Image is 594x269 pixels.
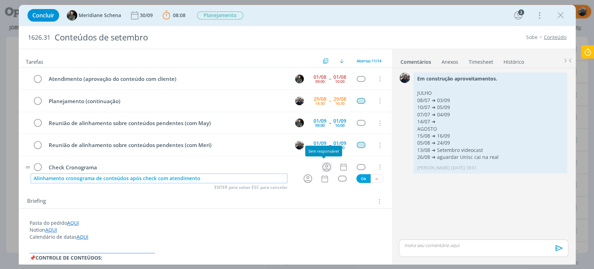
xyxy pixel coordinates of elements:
div: Anexos [442,59,458,66]
div: 30/09 [140,13,154,18]
span: -- [329,76,331,81]
button: M [294,140,305,150]
div: dialog [19,5,576,264]
span: Planejamento [197,11,243,20]
div: Conteúdos de setembro [52,29,339,46]
div: 3 [518,9,524,15]
div: 01/09 [333,141,346,146]
span: 08:08 [173,12,185,18]
button: M [294,95,305,106]
p: [PERSON_NAME] [417,165,450,171]
p: 14/07 ➜ [417,118,564,125]
div: Planejamento (continuação) [46,97,289,106]
div: 01/08 [314,75,326,79]
button: Planejamento [197,11,244,20]
div: Atendimento (aprovação do conteúdo com cliente) [46,75,289,83]
span: 1626.31 [28,34,50,41]
button: 08:08 [161,10,187,21]
img: M [295,97,304,105]
div: 01/09 [333,118,346,123]
button: Concluir [27,9,59,22]
div: 10:00 [335,79,344,83]
p: 15/08 ➜ 16/09 [417,132,564,139]
div: 29/08 [333,97,346,101]
span: -- [329,143,331,147]
p: Calendário de datas [30,233,381,240]
div: 01/08 [333,75,346,79]
img: M [399,72,410,83]
div: Reunião de alinhamento sobre conteúdos pendentes (com Meri) [46,141,289,149]
p: 07/07 ➜ 04/09 [417,111,564,118]
span: Abertas 11/14 [357,58,381,63]
a: Histórico [503,55,524,66]
p: Notion [30,226,381,233]
span: Meridiane Schena [79,13,121,18]
div: 14:30 [315,101,325,105]
div: Sem responsável [305,146,342,156]
img: M [295,141,304,149]
span: -- [329,98,331,103]
p: AGOSTO [417,125,564,132]
a: Sobe [526,34,538,40]
button: Ok [356,174,371,183]
div: 01/09 [314,141,326,146]
a: AQUI [77,233,88,240]
img: M [295,118,304,127]
span: -- [329,121,331,125]
button: MMeridiane Schena [67,10,121,21]
div: 09:00 [315,79,325,83]
p: JULHO [417,90,564,97]
a: AQUI [45,226,57,233]
strong: Em construção aproveitamentos. [417,75,497,82]
p: 13/08 ➜ Setembro videocast [417,147,564,154]
img: M [295,75,304,83]
span: [DATE] 18:01 [451,165,476,171]
img: M [67,10,77,21]
div: Reunião de alinhamento sobre conteúdos pendentes (com May) [46,119,289,128]
div: 01/09 [314,118,326,123]
strong: CONTROLE DE CONTEÚDOS: [35,254,102,261]
div: 10:00 [335,123,344,127]
img: drag-icon.svg [25,166,30,168]
p: 📌 [30,254,381,261]
a: Comentários [400,55,431,66]
div: Check Cronograma [46,163,316,172]
span: Tarefas [26,57,43,65]
button: M [294,118,305,128]
p: 05/08 ➜ 24/09 [417,139,564,146]
div: 29/08 [314,97,326,101]
p: 08/07 ➜ 03/09 [417,97,564,104]
p: Pasta do pedido [30,220,381,226]
div: 09:00 [315,123,325,127]
button: 3 [513,10,524,21]
span: Concluir [32,13,54,18]
span: ENTER para salvar ESC para cancelar [214,185,287,190]
a: Conteúdo [544,34,567,40]
a: Timesheet [468,55,493,66]
a: AQUI [67,220,79,226]
span: Briefing [27,197,46,206]
img: arrow-down.svg [340,59,344,63]
div: 16:30 [335,101,344,105]
button: M [294,74,305,84]
p: 10/07 ➜ 05/09 [417,104,564,111]
p: 26/08 ➜ aguardar Unisc cai na real [417,154,564,161]
span: ____________________________________________________________ [30,247,155,254]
